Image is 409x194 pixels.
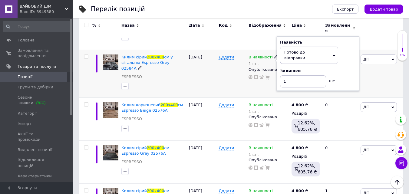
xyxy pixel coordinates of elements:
[103,54,118,70] img: Ковер серый 200х400 см в гостиную Espresso Grey 02584A
[249,67,289,72] div: Опубліковано
[18,64,56,69] span: Товари та послуги
[3,21,71,32] input: Пошук
[280,68,356,74] div: Залишки
[249,103,273,109] span: В наявності
[364,5,403,14] button: Додати товар
[298,163,317,174] span: 12.62%, 605.76 ₴
[322,140,359,183] div: 0
[18,147,52,153] span: Видалені позиції
[20,9,73,15] div: Ваш ID: 3949380
[18,48,56,59] span: Замовлення та повідомлення
[292,103,304,107] b: 4 800
[219,55,234,60] span: Додати
[391,176,404,189] button: Наверх
[292,189,304,193] b: 4 800
[322,98,359,141] div: 0
[187,140,217,183] div: [DATE]
[219,146,234,150] span: Додати
[18,95,56,106] span: Сезонні знижки
[121,116,142,122] a: ESPRESSO
[121,55,173,70] span: см у вітальню Espresso Grey 02584A
[332,5,359,14] button: Експорт
[249,55,273,61] span: В наявності
[187,98,217,141] div: [DATE]
[363,105,368,109] span: Дії
[249,23,282,28] span: Відображення
[147,146,164,150] span: 200х400
[187,50,217,98] div: [DATE]
[18,38,35,43] span: Головна
[249,152,273,157] div: 1 шт.
[292,145,308,151] div: ₴
[369,7,398,12] span: Додати товар
[292,23,302,28] span: Ціна
[363,148,368,152] span: Дії
[121,55,147,59] span: Килим сірий
[292,154,320,159] div: Роздріб
[292,188,308,194] div: ₴
[249,146,273,152] span: В наявності
[18,84,53,90] span: Групи та добірки
[337,7,354,12] span: Експорт
[121,103,183,113] a: Килим коричневий200х400см Espresso Beige 02576A
[92,23,96,28] span: %
[121,146,170,156] span: см Espresso Grey 02576A
[121,146,147,150] span: Килим сірий
[219,189,234,193] span: Додати
[18,74,32,80] span: Позиції
[103,102,118,118] img: Ковер коричневый 200х400 см Espresso Beige 02576A
[280,40,356,45] div: Наявність
[18,173,52,179] span: Характеристики
[121,146,170,156] a: Килим сірий200х400см Espresso Grey 02576A
[363,57,368,61] span: Дії
[18,121,31,127] span: Імпорт
[91,6,145,12] div: Перелік позицій
[298,120,317,131] span: 12.62%, 605.76 ₴
[325,23,351,34] span: Замовлення
[18,111,37,116] span: Категорії
[249,157,289,163] div: Опубліковано
[147,55,164,59] span: 200х400
[326,75,338,84] div: шт.
[397,53,407,58] div: 1%
[395,157,407,169] button: Чат з покупцем
[121,159,142,165] a: ESPRESSO
[284,50,305,60] span: Готово до відправки
[292,111,320,116] div: Роздріб
[121,74,142,80] a: ESPRESSO
[121,55,173,70] a: Килим сірий200х400см у вітальню Espresso Grey 02584A
[121,189,147,193] span: Килим сірий
[103,145,118,161] img: Ковер серый 200х400 см Espresso Grey 02576A
[219,103,234,107] span: Додати
[189,23,200,28] span: Дата
[249,114,289,120] div: Опубліковано
[18,131,56,142] span: Акції та промокоди
[20,4,65,9] span: ВАЙБОВИЙ ДІМ
[292,102,308,108] div: ₴
[121,23,135,28] span: Назва
[249,61,278,66] div: 1 шт.
[147,189,164,193] span: 200х400
[18,157,56,168] span: Відновлення позицій
[219,23,228,28] span: Код
[292,146,304,150] b: 4 800
[249,109,273,114] div: 1 шт.
[160,103,178,107] span: 200х400
[121,103,161,107] span: Килим коричневий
